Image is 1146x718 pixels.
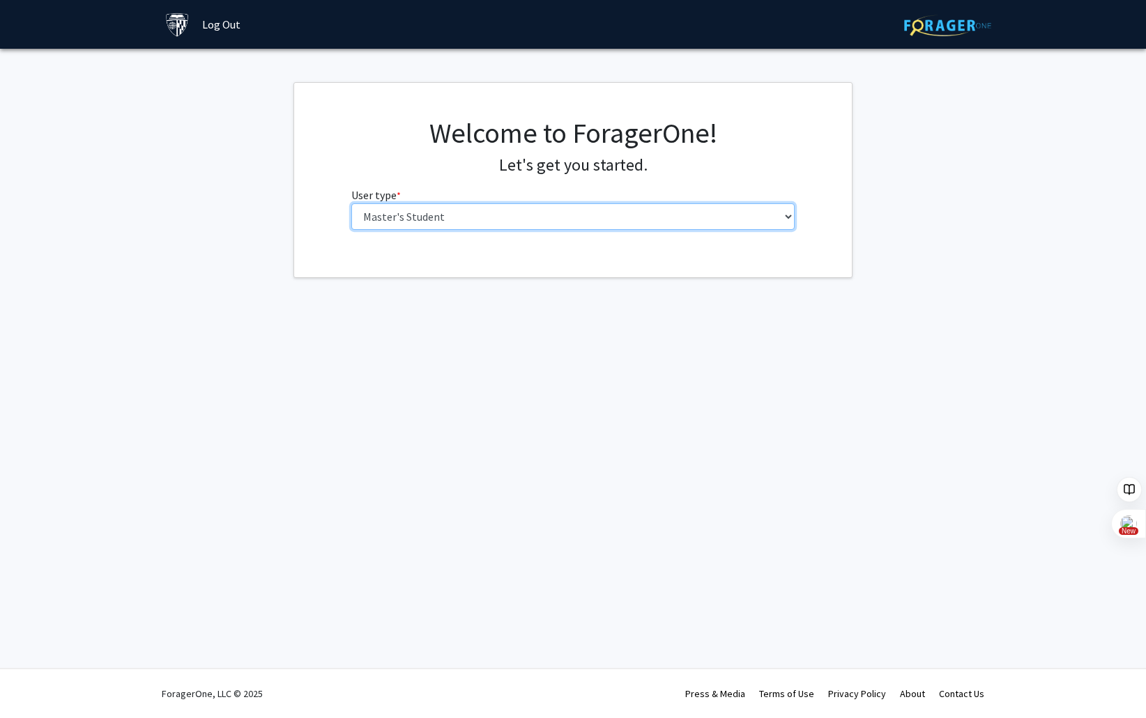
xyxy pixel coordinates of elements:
[759,687,814,700] a: Terms of Use
[162,669,263,718] div: ForagerOne, LLC © 2025
[351,155,795,175] h4: Let's get you started.
[939,687,984,700] a: Contact Us
[351,116,795,150] h1: Welcome to ForagerOne!
[10,655,59,708] iframe: Chat
[685,687,745,700] a: Press & Media
[165,13,190,37] img: Johns Hopkins University Logo
[828,687,886,700] a: Privacy Policy
[904,15,991,36] img: ForagerOne Logo
[900,687,925,700] a: About
[351,187,401,203] label: User type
